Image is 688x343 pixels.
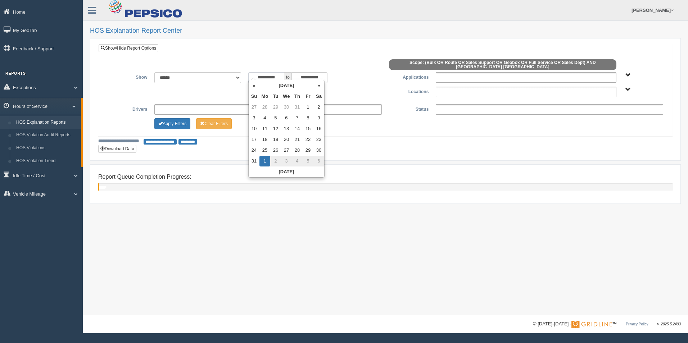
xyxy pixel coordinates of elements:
[313,102,324,113] td: 2
[571,321,612,328] img: Gridline
[389,59,616,70] span: Scope: (Bulk OR Route OR Sales Support OR Geobox OR Full Service OR Sales Dept) AND [GEOGRAPHIC_D...
[249,102,259,113] td: 27
[281,102,292,113] td: 30
[313,134,324,145] td: 23
[196,118,232,129] button: Change Filter Options
[626,322,648,326] a: Privacy Policy
[249,123,259,134] td: 10
[313,80,324,91] th: »
[281,123,292,134] td: 13
[303,123,313,134] td: 15
[385,72,432,81] label: Applications
[281,156,292,166] td: 3
[98,145,136,153] button: Download Data
[259,102,270,113] td: 28
[533,320,681,328] div: © [DATE]-[DATE] - ™
[259,145,270,156] td: 25
[292,134,303,145] td: 21
[303,113,313,123] td: 8
[281,134,292,145] td: 20
[313,156,324,166] td: 6
[259,91,270,102] th: Mo
[259,80,313,91] th: [DATE]
[313,145,324,156] td: 30
[292,91,303,102] th: Th
[13,142,81,155] a: HOS Violations
[292,102,303,113] td: 31
[104,104,151,113] label: Drivers
[104,72,151,81] label: Show
[90,27,681,35] h2: HOS Explanation Report Center
[13,155,81,168] a: HOS Violation Trend
[303,91,313,102] th: Fr
[249,156,259,166] td: 31
[270,145,281,156] td: 26
[13,116,81,129] a: HOS Explanation Reports
[99,44,158,52] a: Show/Hide Report Options
[281,113,292,123] td: 6
[13,129,81,142] a: HOS Violation Audit Reports
[259,156,270,166] td: 1
[281,145,292,156] td: 27
[154,118,190,129] button: Change Filter Options
[292,145,303,156] td: 28
[284,72,291,83] span: to
[303,134,313,145] td: 22
[259,113,270,123] td: 4
[249,166,324,177] th: [DATE]
[303,145,313,156] td: 29
[313,113,324,123] td: 9
[292,113,303,123] td: 7
[313,91,324,102] th: Sa
[385,87,432,95] label: Locations
[385,104,432,113] label: Status
[249,145,259,156] td: 24
[259,123,270,134] td: 11
[270,113,281,123] td: 5
[98,174,673,180] h4: Report Queue Completion Progress:
[303,102,313,113] td: 1
[270,123,281,134] td: 12
[259,134,270,145] td: 18
[270,134,281,145] td: 19
[249,113,259,123] td: 3
[270,91,281,102] th: Tu
[281,91,292,102] th: We
[292,123,303,134] td: 14
[313,123,324,134] td: 16
[657,322,681,326] span: v. 2025.5.2403
[249,91,259,102] th: Su
[249,134,259,145] td: 17
[270,156,281,166] td: 2
[292,156,303,166] td: 4
[270,102,281,113] td: 29
[303,156,313,166] td: 5
[249,80,259,91] th: «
